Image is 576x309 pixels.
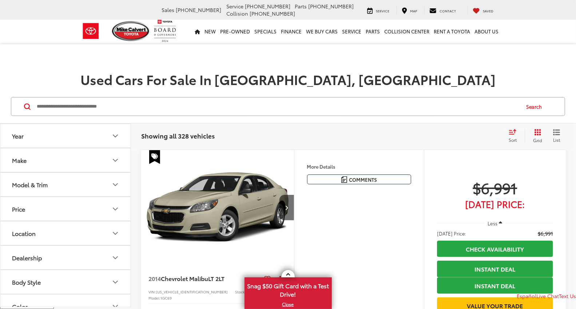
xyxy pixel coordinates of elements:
span: LT 2LT [208,274,225,282]
div: Model & Trim [12,181,48,188]
div: Make [12,157,27,164]
a: Check Availability [437,241,553,257]
span: VIN: [148,289,156,294]
div: Year [12,132,24,139]
a: Live Chat [536,292,559,300]
span: Sales [162,6,175,13]
div: Location [12,230,36,237]
span: [DATE] Price: [437,230,466,237]
div: Year [111,132,120,140]
img: Comments [341,176,347,182]
button: Next image [279,195,294,220]
h4: More Details [307,164,411,169]
button: Grid View [525,129,548,143]
button: PricePrice [0,197,131,221]
span: Service [227,3,244,10]
a: About Us [473,20,501,43]
span: Snag $50 Gift Card with a Test Drive! [245,278,331,300]
a: 2014Chevrolet MalibuLT 2LT [148,274,262,282]
button: YearYear [0,124,131,148]
img: 2014 Chevrolet Malibu LT 2LT [141,150,295,265]
span: Grid [533,137,542,143]
button: Body StyleBody Style [0,270,131,294]
a: New [203,20,218,43]
div: Location [111,229,120,238]
a: Service [362,7,395,14]
a: Contact [424,7,462,14]
a: Finance [279,20,304,43]
span: [PHONE_NUMBER] [250,10,295,17]
a: 2014 Chevrolet Malibu LT 2LT2014 Chevrolet Malibu LT 2LT2014 Chevrolet Malibu LT 2LT2014 Chevrole... [141,150,295,265]
a: Instant Deal [437,277,553,294]
button: Search [519,97,552,116]
a: Map [397,7,423,14]
span: Comments [349,176,377,183]
span: Service [376,8,390,13]
a: Specials [253,20,279,43]
span: Less [488,220,497,226]
a: WE BUY CARS [304,20,340,43]
button: List View [548,129,566,143]
span: 2014 [148,274,161,282]
span: Sort [509,137,517,143]
img: Mike Calvert Toyota [112,21,151,41]
span: [PHONE_NUMBER] [245,3,291,10]
a: My Saved Vehicles [468,7,499,14]
span: [PHONE_NUMBER] [309,3,354,10]
a: Rent a Toyota [432,20,473,43]
span: [DATE] Price: [437,200,553,208]
a: Español [517,292,536,300]
button: Model & TrimModel & Trim [0,173,131,196]
button: Select sort value [505,129,525,143]
button: LocationLocation [0,221,131,245]
span: Map [410,8,417,13]
span: Contact [440,8,456,13]
a: Service [340,20,364,43]
span: Parts [295,3,307,10]
span: [PHONE_NUMBER] [176,6,222,13]
div: Body Style [111,278,120,286]
button: Less [484,217,506,230]
span: [US_VEHICLE_IDENTIFICATION_NUMBER] [156,289,228,294]
button: MakeMake [0,148,131,172]
a: Collision Center [382,20,432,43]
a: Pre-Owned [218,20,253,43]
a: Text Us [559,292,576,300]
span: Saved [483,8,494,13]
span: 1GC69 [160,295,172,301]
div: Model & Trim [111,180,120,189]
span: Special [149,150,160,164]
div: Price [111,205,120,213]
div: Body Style [12,278,41,285]
span: List [553,137,560,143]
span: Model: [148,295,160,301]
a: Parts [364,20,382,43]
span: Chevrolet Malibu [161,274,208,282]
a: Instant Deal [437,261,553,277]
span: Stock: [235,289,246,294]
span: Showing all 328 vehicles [141,131,215,140]
button: Comments [307,174,411,184]
input: Search by Make, Model, or Keyword [36,98,519,115]
a: Home [193,20,203,43]
div: Dealership [12,254,42,261]
div: Price [12,205,25,212]
span: $6,991 [437,178,553,197]
div: 2014 Chevrolet Malibu LT 2LT 0 [141,150,295,265]
button: DealershipDealership [0,246,131,269]
img: Toyota [77,19,104,43]
span: Collision [227,10,249,17]
div: Make [111,156,120,165]
span: $6,991 [538,230,553,237]
div: Dealership [111,253,120,262]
